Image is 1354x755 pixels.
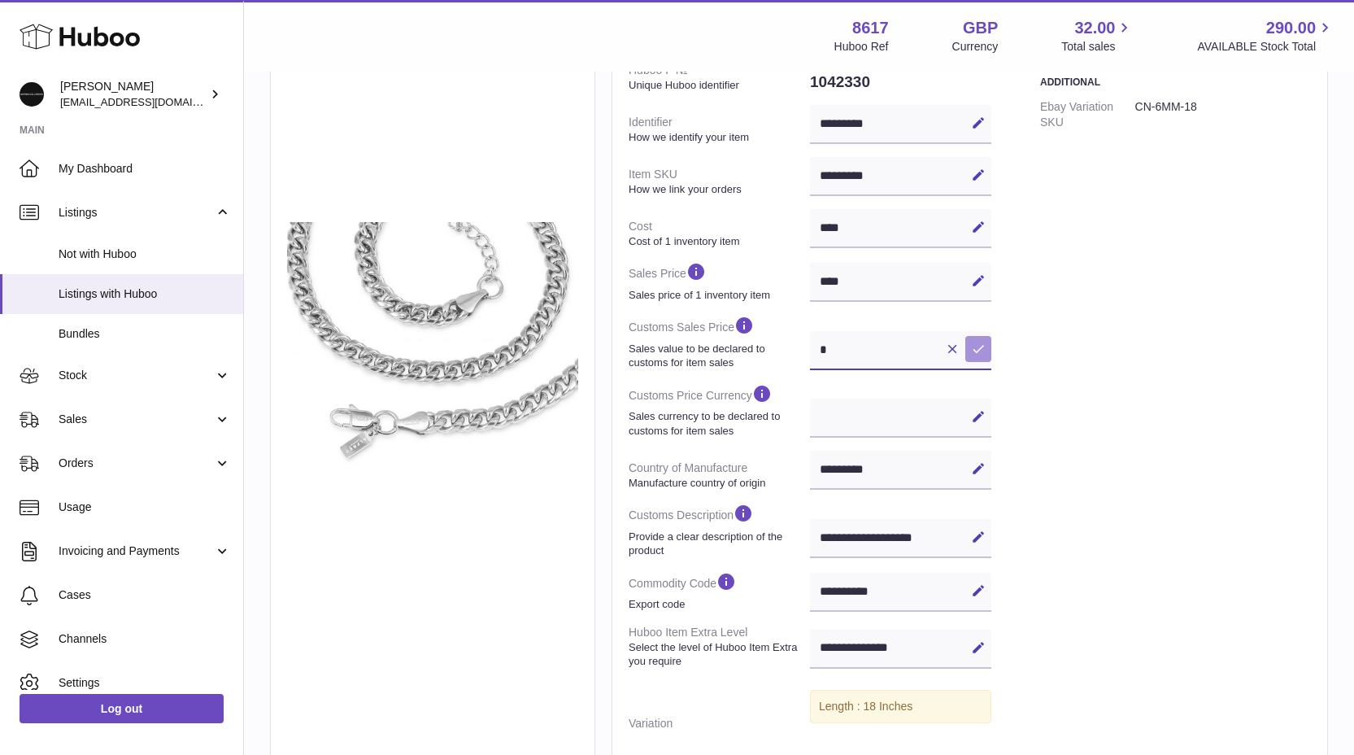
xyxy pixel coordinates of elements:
a: 32.00 Total sales [1061,17,1134,55]
strong: 8617 [852,17,889,39]
dd: CN-6MM-18 [1135,93,1311,137]
dt: Huboo P № [629,56,810,98]
strong: Unique Huboo identifier [629,78,806,93]
dt: Customs Sales Price [629,308,810,376]
strong: Select the level of Huboo Item Extra you require [629,640,806,669]
dt: Ebay Variation SKU [1040,93,1135,137]
span: Bundles [59,326,231,342]
span: My Dashboard [59,161,231,177]
div: Currency [952,39,999,55]
span: Stock [59,368,214,383]
span: Total sales [1061,39,1134,55]
span: AVAILABLE Stock Total [1197,39,1334,55]
dt: Item SKU [629,160,810,203]
img: hello@alfredco.com [20,82,44,107]
strong: How we link your orders [629,182,806,197]
strong: Provide a clear description of the product [629,530,806,558]
div: [PERSON_NAME] [60,79,207,110]
strong: Export code [629,597,806,612]
dt: Sales Price [629,255,810,308]
dt: Customs Price Currency [629,377,810,444]
span: Cases [59,587,231,603]
dt: Cost [629,212,810,255]
dt: Country of Manufacture [629,454,810,496]
h3: Additional [1040,76,1311,89]
span: 290.00 [1266,17,1316,39]
dt: Identifier [629,108,810,151]
strong: Manufacture country of origin [629,476,806,491]
strong: Cost of 1 inventory item [629,234,806,249]
span: Channels [59,631,231,647]
span: Sales [59,412,214,427]
strong: Sales value to be declared to customs for item sales [629,342,806,370]
dt: Huboo Item Extra Level [629,618,810,675]
span: [EMAIL_ADDRESS][DOMAIN_NAME] [60,95,239,108]
dd: 1042330 [810,65,991,99]
span: 32.00 [1074,17,1115,39]
span: Invoicing and Payments [59,543,214,559]
span: Usage [59,500,231,515]
span: Not with Huboo [59,247,231,262]
strong: How we identify your item [629,130,806,145]
dt: Variation [629,709,810,738]
img: 86171750593911.jpg [287,222,578,513]
a: Log out [20,694,224,723]
div: Huboo Ref [834,39,889,55]
a: 290.00 AVAILABLE Stock Total [1197,17,1334,55]
span: Listings with Huboo [59,286,231,302]
span: Settings [59,675,231,691]
div: Length : 18 Inches [810,690,991,723]
strong: Sales price of 1 inventory item [629,288,806,303]
strong: Sales currency to be declared to customs for item sales [629,409,806,438]
strong: GBP [963,17,998,39]
dt: Customs Description [629,496,810,564]
span: Orders [59,456,214,471]
dt: Commodity Code [629,565,810,618]
span: Listings [59,205,214,220]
